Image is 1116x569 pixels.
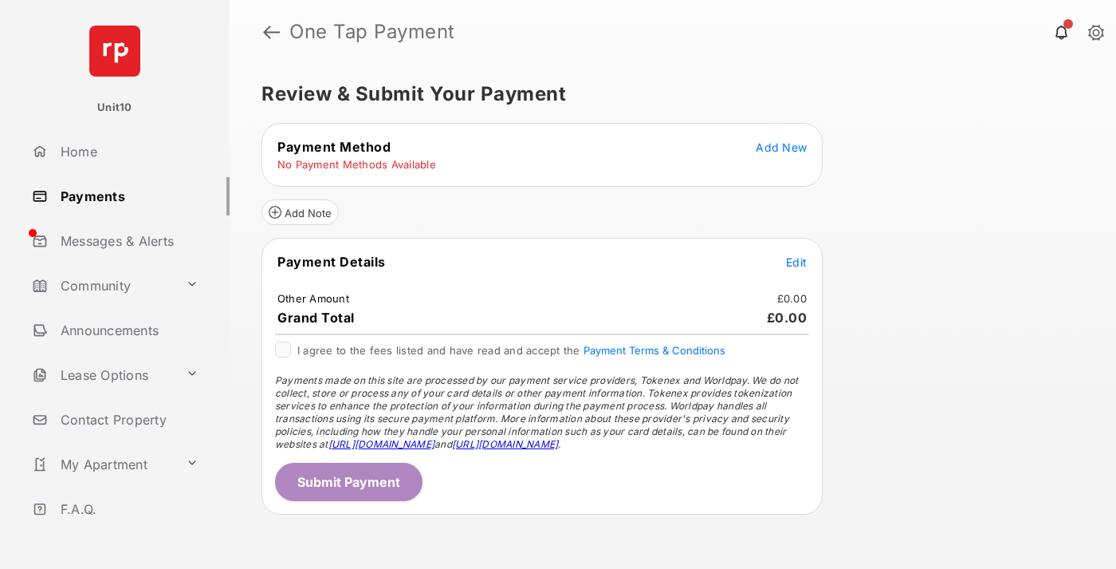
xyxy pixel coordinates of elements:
[776,291,808,306] td: £0.00
[756,140,807,154] span: Add New
[26,356,179,394] a: Lease Options
[26,311,230,350] a: Announcements
[767,310,808,326] span: £0.00
[297,344,725,357] span: I agree to the fees listed and have read and accept the
[261,85,1071,104] h5: Review & Submit Your Payment
[756,139,807,155] button: Add New
[26,445,179,484] a: My Apartment
[261,200,339,225] button: Add Note
[277,139,391,155] span: Payment Method
[26,490,230,528] a: F.A.Q.
[277,310,355,326] span: Grand Total
[786,255,807,269] span: Edit
[26,401,230,439] a: Contact Property
[289,22,455,41] strong: One Tap Payment
[277,254,386,270] span: Payment Details
[277,291,350,306] td: Other Amount
[26,132,230,171] a: Home
[328,438,434,450] a: [URL][DOMAIN_NAME]
[277,157,437,172] td: No Payment Methods Available
[452,438,558,450] a: [URL][DOMAIN_NAME]
[275,463,422,501] button: Submit Payment
[275,374,798,450] span: Payments made on this site are processed by our payment service providers, Tokenex and Worldpay. ...
[584,344,725,357] button: I agree to the fees listed and have read and accept the
[97,100,132,116] p: Unit10
[26,177,230,215] a: Payments
[26,222,230,260] a: Messages & Alerts
[786,254,807,270] button: Edit
[89,26,140,77] img: svg+xml;base64,PHN2ZyB4bWxucz0iaHR0cDovL3d3dy53My5vcmcvMjAwMC9zdmciIHdpZHRoPSI2NCIgaGVpZ2h0PSI2NC...
[26,267,179,305] a: Community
